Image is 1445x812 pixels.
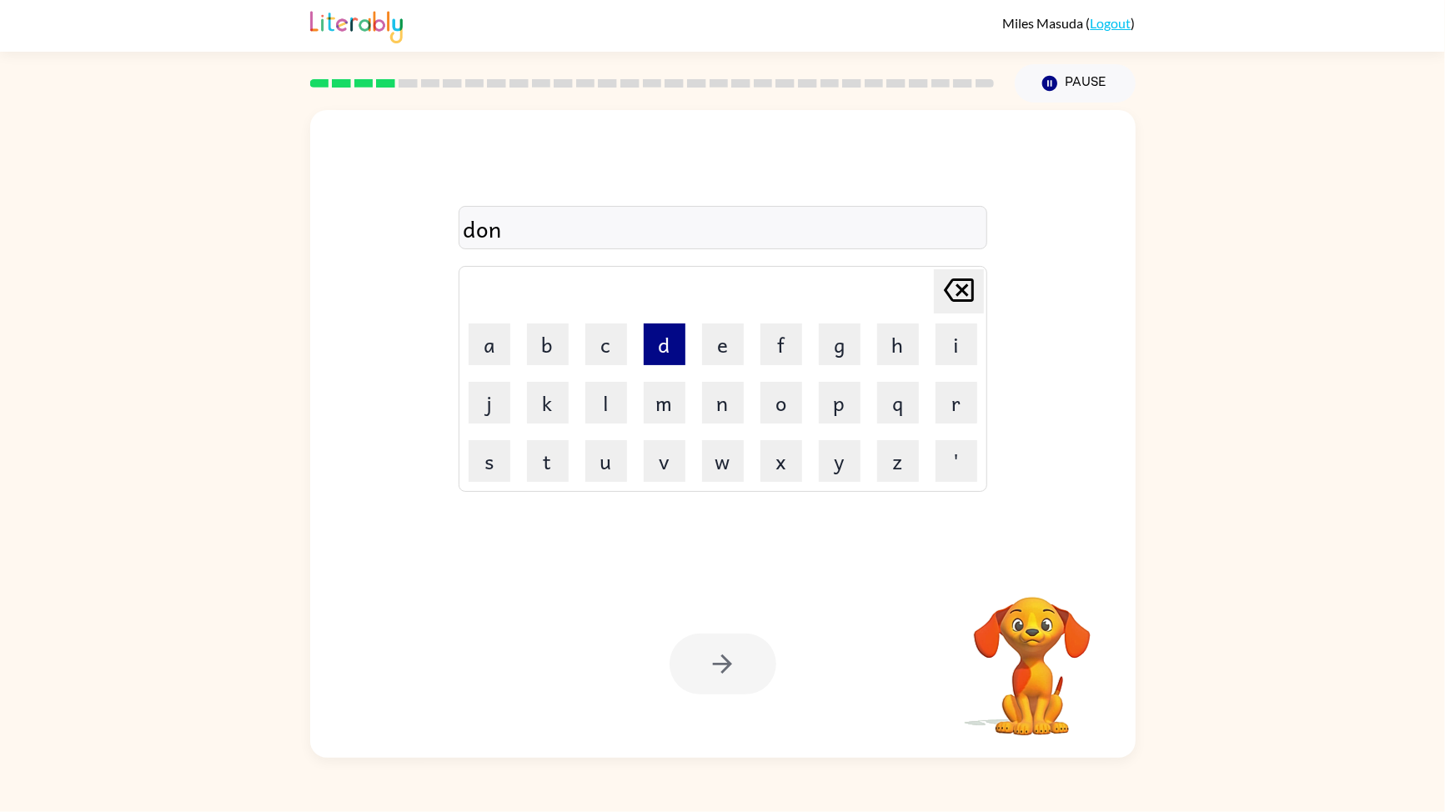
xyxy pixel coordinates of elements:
a: Logout [1091,15,1131,31]
button: g [819,323,860,365]
button: ' [936,440,977,482]
button: l [585,382,627,424]
button: y [819,440,860,482]
button: s [469,440,510,482]
button: j [469,382,510,424]
button: v [644,440,685,482]
button: c [585,323,627,365]
button: Pause [1015,64,1136,103]
button: r [936,382,977,424]
button: q [877,382,919,424]
div: ( ) [1003,15,1136,31]
button: m [644,382,685,424]
button: n [702,382,744,424]
button: i [936,323,977,365]
button: a [469,323,510,365]
button: o [760,382,802,424]
img: Literably [310,7,403,43]
span: Miles Masuda [1003,15,1086,31]
div: don [464,211,982,246]
button: b [527,323,569,365]
button: u [585,440,627,482]
button: w [702,440,744,482]
button: e [702,323,744,365]
button: f [760,323,802,365]
button: d [644,323,685,365]
button: t [527,440,569,482]
button: h [877,323,919,365]
button: x [760,440,802,482]
button: z [877,440,919,482]
button: k [527,382,569,424]
button: p [819,382,860,424]
video: Your browser must support playing .mp4 files to use Literably. Please try using another browser. [949,571,1116,738]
